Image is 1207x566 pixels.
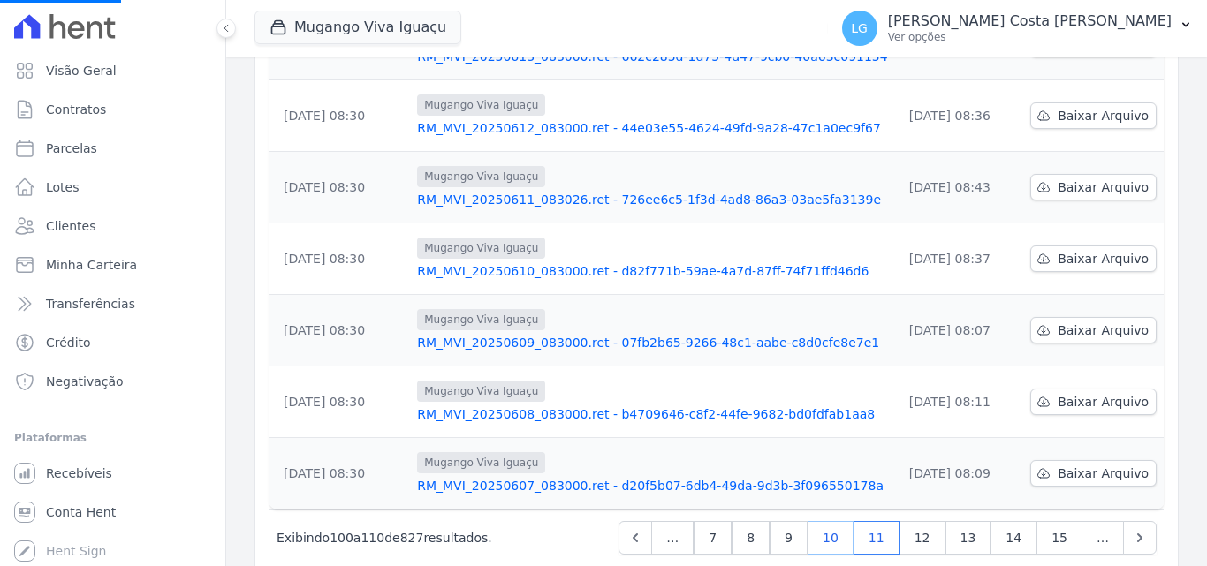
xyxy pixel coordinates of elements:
td: [DATE] 08:07 [895,295,1024,366]
td: [DATE] 08:11 [895,366,1024,438]
span: Baixar Arquivo [1058,321,1149,339]
span: Parcelas [46,140,97,157]
a: 9 [770,521,808,555]
span: Crédito [46,334,91,351]
a: Minha Carteira [7,247,218,283]
a: Contratos [7,92,218,127]
a: 12 [900,521,945,555]
a: 11 [854,521,900,555]
span: 827 [400,531,424,545]
a: RM_MVI_20250612_083000.ret - 44e03e55-4624-49fd-9a28-47c1a0ec9f67 [417,119,887,137]
td: [DATE] 08:30 [269,80,410,152]
a: 8 [732,521,770,555]
button: Mugango Viva Iguaçu [254,11,461,44]
span: Clientes [46,217,95,235]
span: Transferências [46,295,135,313]
span: Mugango Viva Iguaçu [417,166,545,187]
td: [DATE] 08:30 [269,223,410,295]
button: LG [PERSON_NAME] Costa [PERSON_NAME] Ver opções [828,4,1207,53]
p: Ver opções [888,30,1172,44]
td: [DATE] 08:30 [269,438,410,509]
a: 7 [694,521,732,555]
a: RM_MVI_20250613_083000.ret - 662c285d-1d75-4d47-9cb0-40a63c091154 [417,48,887,65]
a: RM_MVI_20250607_083000.ret - d20f5b07-6db4-49da-9d3b-3f096550178a [417,477,887,494]
a: Baixar Arquivo [1030,460,1157,487]
span: Conta Hent [46,503,116,521]
a: Transferências [7,286,218,321]
a: Conta Hent [7,494,218,530]
td: [DATE] 08:43 [895,152,1024,223]
span: … [1082,521,1124,555]
span: Mugango Viva Iguaçu [417,381,545,402]
span: LG [851,22,868,34]
a: Lotes [7,170,218,205]
span: Lotes [46,178,80,196]
span: Minha Carteira [46,256,137,274]
a: Recebíveis [7,456,218,491]
p: Exibindo a de resultados. [277,529,492,547]
td: [DATE] 08:30 [269,366,410,438]
a: RM_MVI_20250610_083000.ret - d82f771b-59ae-4a7d-87ff-74f71ffd46d6 [417,262,887,280]
span: Baixar Arquivo [1058,464,1149,482]
div: Plataformas [14,427,211,449]
a: RM_MVI_20250611_083026.ret - 726ee6c5-1f3d-4ad8-86a3-03ae5fa3139e [417,191,887,208]
a: Previous [619,521,652,555]
span: … [651,521,694,555]
a: Visão Geral [7,53,218,88]
td: [DATE] 08:37 [895,223,1024,295]
td: [DATE] 08:09 [895,438,1024,509]
p: [PERSON_NAME] Costa [PERSON_NAME] [888,12,1172,30]
span: Baixar Arquivo [1058,178,1149,196]
a: 15 [1036,521,1082,555]
a: Negativação [7,364,218,399]
a: Clientes [7,208,218,244]
a: Baixar Arquivo [1030,102,1157,129]
span: Baixar Arquivo [1058,250,1149,268]
span: Visão Geral [46,62,117,79]
a: Baixar Arquivo [1030,174,1157,200]
span: Mugango Viva Iguaçu [417,94,545,116]
span: Contratos [46,101,106,118]
span: Recebíveis [46,464,112,482]
span: Negativação [46,373,124,390]
a: RM_MVI_20250609_083000.ret - 07fb2b65-9266-48c1-aabe-c8d0cfe8e7e1 [417,334,887,351]
td: [DATE] 08:30 [269,152,410,223]
a: RM_MVI_20250608_083000.ret - b4709646-c8f2-44fe-9682-bd0fdfab1aa8 [417,405,887,423]
span: Mugango Viva Iguaçu [417,309,545,330]
span: Mugango Viva Iguaçu [417,238,545,259]
a: Crédito [7,325,218,360]
span: Baixar Arquivo [1058,393,1149,411]
a: Baixar Arquivo [1030,245,1157,272]
span: 100 [330,531,353,545]
span: Mugango Viva Iguaçu [417,452,545,473]
a: Next [1123,521,1157,555]
span: 110 [361,531,384,545]
a: Baixar Arquivo [1030,389,1157,415]
a: Baixar Arquivo [1030,317,1157,343]
td: [DATE] 08:36 [895,80,1024,152]
a: Parcelas [7,131,218,166]
td: [DATE] 08:30 [269,295,410,366]
span: Baixar Arquivo [1058,107,1149,125]
a: 10 [808,521,854,555]
a: 13 [945,521,991,555]
a: 14 [991,521,1036,555]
